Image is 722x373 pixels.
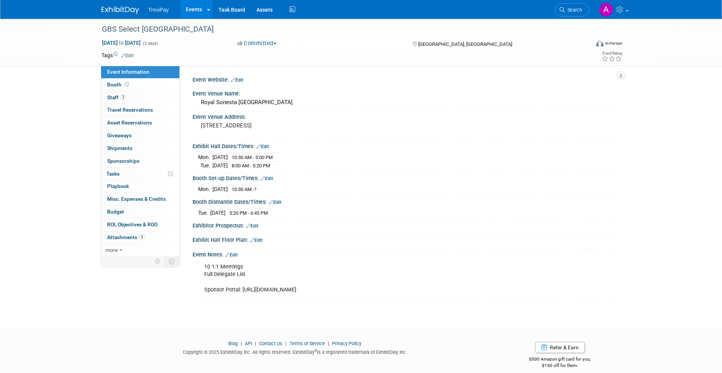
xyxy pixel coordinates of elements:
span: Misc. Expenses & Credits [107,196,166,202]
span: Sponsorships [107,158,140,164]
a: Privacy Policy [332,341,361,346]
a: Attachments3 [101,231,179,244]
a: Shipments [101,142,179,155]
a: Misc. Expenses & Credits [101,193,179,205]
a: Contact Us [259,341,282,346]
td: Toggle Event Tabs [164,256,180,266]
a: Edit [250,238,262,243]
div: Event Format [545,39,622,50]
span: Attachments [107,234,145,240]
a: Tasks [101,168,179,180]
a: Terms of Service [290,341,325,346]
span: Booth not reserved yet [123,82,130,87]
button: Committed [235,39,279,47]
div: Exhibitor Prospectus: [193,220,620,230]
pre: [STREET_ADDRESS] [201,122,363,129]
span: more [106,247,118,253]
span: ROI, Objectives & ROO [107,221,158,227]
span: Giveaways [107,132,132,138]
img: ExhibitDay [102,6,139,14]
a: API [245,341,252,346]
a: Travel Reservations [101,104,179,116]
td: [DATE] [212,162,228,170]
div: Event Website: [193,74,620,84]
a: Staff2 [101,91,179,104]
a: more [101,244,179,256]
div: Event Rating [602,52,622,55]
td: Mon. [198,153,212,162]
a: Event Information [101,66,179,78]
div: Copyright © 2025 ExhibitDay, Inc. All rights reserved. ExhibitDay is a registered trademark of Ex... [102,347,488,356]
a: Edit [269,200,281,205]
td: [DATE] [212,153,228,162]
span: 10:30 AM - 5:00 PM [232,155,273,160]
span: 2 [120,94,126,100]
div: Event Venue Name: [193,88,620,97]
a: Edit [246,223,258,229]
td: Mon. [198,185,212,193]
td: Tue. [198,162,212,170]
a: Refer & Earn [535,342,585,353]
div: $500 Amazon gift card for you, [499,351,621,368]
div: Event Notes: [193,249,620,259]
img: Format-Inperson.png [596,40,604,46]
span: Search [565,7,582,13]
span: ? [254,186,256,192]
span: Playbook [107,183,129,189]
a: ROI, Objectives & ROO [101,218,179,231]
span: | [326,341,331,346]
td: Tue. [198,209,210,217]
a: Asset Reservations [101,117,179,129]
div: Booth Dismantle Dates/Times: [193,196,620,206]
div: Booth Set-up Dates/Times: [193,173,620,182]
span: 5:20 PM - 6:45 PM [229,210,268,216]
span: [DATE] [DATE] [102,39,141,46]
span: | [253,341,258,346]
a: Edit [261,176,273,181]
a: Sponsorships [101,155,179,167]
span: Shipments [107,145,132,151]
td: Tags [102,52,133,59]
a: Booth [101,79,179,91]
a: Giveaways [101,129,179,142]
sup: ® [314,349,317,353]
span: | [239,341,244,346]
a: Blog [228,341,238,346]
span: TreviPay [148,7,169,13]
td: [DATE] [210,209,226,217]
img: Andy Duong [599,3,613,17]
span: (2 days) [142,41,158,46]
span: | [284,341,288,346]
div: $150 off for them. [499,362,621,369]
div: In-Person [605,41,622,46]
div: Royal Sonesta [GEOGRAPHIC_DATA] [198,97,615,108]
span: Booth [107,82,130,88]
span: Budget [107,209,124,215]
a: Search [555,3,589,17]
a: Edit [231,77,243,83]
a: Edit [225,252,238,258]
span: Staff [107,94,126,100]
span: Travel Reservations [107,107,153,113]
div: 10 1:1 Meetings Full Delegate List Sponsor Portal: [URL][DOMAIN_NAME] [199,259,538,297]
span: [GEOGRAPHIC_DATA], [GEOGRAPHIC_DATA] [418,41,512,47]
div: GBS Select [GEOGRAPHIC_DATA] [99,23,578,36]
div: Exhibit Hall Dates/Times: [193,141,620,150]
a: Edit [256,144,269,149]
a: Budget [101,206,179,218]
span: 8:00 AM - 5:20 PM [232,163,270,168]
span: Asset Reservations [107,120,152,126]
td: Personalize Event Tab Strip [151,256,164,266]
span: Tasks [106,171,120,177]
div: Exhibit Hall Floor Plan: [193,234,620,244]
a: Playbook [101,180,179,193]
span: Event Information [107,69,149,75]
a: Edit [121,53,133,58]
span: 10:30 AM - [232,186,256,192]
span: to [118,40,125,46]
div: Event Venue Address: [193,111,620,121]
span: 3 [139,234,145,240]
td: [DATE] [212,185,228,193]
